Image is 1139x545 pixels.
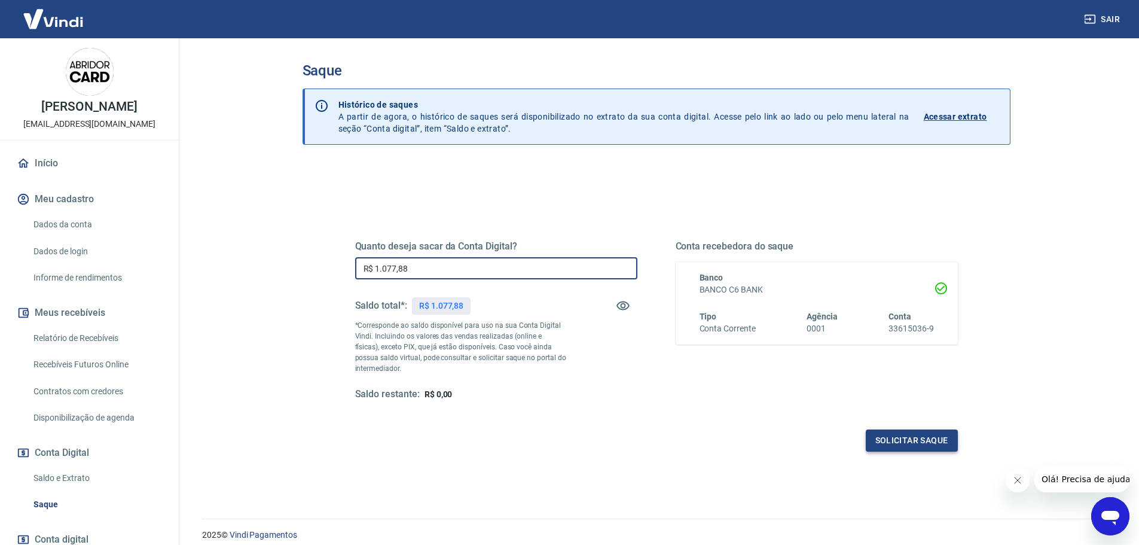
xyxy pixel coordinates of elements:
h5: Quanto deseja sacar da Conta Digital? [355,240,637,252]
button: Meu cadastro [14,186,164,212]
a: Informe de rendimentos [29,266,164,290]
p: R$ 1.077,88 [419,300,463,312]
a: Contratos com credores [29,379,164,404]
a: Início [14,150,164,176]
h6: Conta Corrente [700,322,756,335]
a: Saldo e Extrato [29,466,164,491]
iframe: Botão para abrir a janela de mensagens [1091,497,1129,535]
p: [EMAIL_ADDRESS][DOMAIN_NAME] [23,118,155,130]
iframe: Mensagem da empresa [1034,466,1129,492]
span: R$ 0,00 [425,389,453,399]
p: Acessar extrato [924,111,987,123]
button: Conta Digital [14,440,164,466]
h5: Saldo total*: [355,300,407,312]
button: Sair [1082,8,1125,31]
h6: 33615036-9 [888,322,934,335]
a: Vindi Pagamentos [230,530,297,540]
a: Disponibilização de agenda [29,406,164,430]
img: Vindi [14,1,92,37]
span: Tipo [700,312,717,321]
p: *Corresponde ao saldo disponível para uso na sua Conta Digital Vindi. Incluindo os valores das ve... [355,320,567,374]
span: Agência [807,312,838,321]
p: 2025 © [202,529,1110,541]
p: [PERSON_NAME] [41,101,137,113]
a: Relatório de Recebíveis [29,326,164,351]
h3: Saque [303,62,1010,79]
button: Meus recebíveis [14,300,164,326]
img: 785f95cb-75a8-4b18-9c58-98256bca9c16.jpeg [66,48,114,96]
span: Conta [888,312,911,321]
p: A partir de agora, o histórico de saques será disponibilizado no extrato da sua conta digital. Ac... [338,99,909,135]
button: Solicitar saque [866,430,958,452]
iframe: Fechar mensagem [1006,468,1030,492]
a: Acessar extrato [924,99,1000,135]
h5: Saldo restante: [355,388,420,401]
h6: BANCO C6 BANK [700,284,934,296]
a: Recebíveis Futuros Online [29,352,164,377]
a: Saque [29,492,164,517]
a: Dados da conta [29,212,164,237]
span: Olá! Precisa de ajuda? [7,8,100,18]
h6: 0001 [807,322,838,335]
a: Dados de login [29,239,164,264]
h5: Conta recebedora do saque [676,240,958,252]
p: Histórico de saques [338,99,909,111]
span: Banco [700,273,723,282]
